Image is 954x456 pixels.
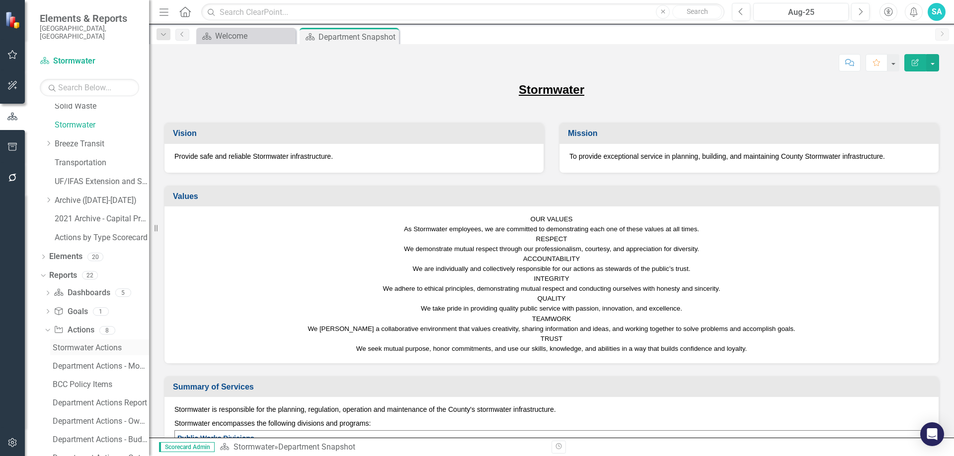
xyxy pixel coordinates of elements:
p: To provide exceptional service in planning, building, and maintaining County Stormwater infrastru... [569,151,929,161]
p: Stormwater is responsible for the planning, regulation, operation and maintenance of the County's... [174,404,929,416]
a: Department Actions - Budget Report [50,431,149,447]
div: 8 [99,326,115,334]
h3: Vision [173,129,539,138]
span: We demonstrate mutual respect through our professionalism, courtesy, and appreciation for diversity. [404,245,699,253]
a: Reports [49,270,77,281]
strong: Public Works Divisions [177,434,254,442]
a: Stormwater [55,120,149,131]
div: Department Actions - Budget Report [53,435,149,444]
button: Search [672,5,722,19]
a: Dashboards [54,287,110,299]
a: UF/IFAS Extension and Sustainability [55,176,149,188]
div: Welcome [215,30,293,42]
div: Department Snapshot [278,442,355,452]
span: ACCOUNTABILITY [523,255,580,262]
a: Breeze Transit [55,138,149,150]
div: Aug-25 [757,6,845,18]
a: Actions [54,325,94,336]
a: Goals [54,306,87,318]
span: RESPECT [536,235,567,243]
div: Department Actions Report [53,398,149,407]
div: BCC Policy Items [53,380,149,389]
div: » [220,442,544,453]
input: Search Below... [40,79,139,96]
span: TEAMWORK [532,315,571,323]
div: Department Snapshot [318,31,397,43]
div: Stormwater Actions [53,343,149,352]
span: We [PERSON_NAME] a collaborative environment that values creativity, sharing information and idea... [308,325,795,332]
span: Elements & Reports [40,12,139,24]
a: Stormwater [40,56,139,67]
button: Aug-25 [753,3,849,21]
input: Search ClearPoint... [201,3,724,21]
span: We adhere to ethical principles, demonstrating mutual respect and conducting ourselves with hones... [383,285,720,292]
div: 5 [115,289,131,297]
img: ClearPoint Strategy [5,11,22,29]
a: Solid Waste [55,101,149,112]
u: Stormwater [519,83,584,96]
span: As Stormwater employees, we are committed to demonstrating each one of these values at all times. [404,225,699,233]
div: Department Actions - Monthly Updates (PW SPC) [53,362,149,371]
span: OUR VALUES [531,215,573,223]
a: Welcome [199,30,293,42]
h3: Values [173,192,934,201]
h3: Mission [568,129,934,138]
a: Stormwater [234,442,274,452]
p: Stormwater encompasses the following divisions and programs: [174,416,929,430]
button: SA [928,3,946,21]
span: TRUST [541,335,562,342]
a: BCC Policy Items [50,376,149,392]
a: Elements [49,251,82,262]
span: We are individually and collectively responsible for our actions as stewards of the public’s trust. [413,265,691,272]
a: Archive ([DATE]-[DATE]) [55,195,149,206]
a: Department Actions - Monthly Updates (PW SPC) [50,358,149,374]
div: 20 [87,253,103,261]
div: 22 [82,271,98,280]
a: 2021 Archive - Capital Projects [55,213,149,225]
span: INTEGRITY [534,275,569,282]
span: QUALITY [537,295,565,302]
a: Actions by Type Scorecard [55,232,149,244]
div: Department Actions - Owners and Collaborators [53,417,149,426]
a: Stormwater Actions [50,339,149,355]
span: We seek mutual purpose, honor commitments, and use our skills, knowledge, and abilities in a way ... [356,345,747,352]
p: Provide safe and reliable Stormwater infrastructure. [174,151,534,161]
a: Department Actions Report [50,394,149,410]
h3: Summary of Services [173,383,934,391]
span: We take pride in providing quality public service with passion, innovation, and excellence. [421,305,682,312]
div: 1 [93,307,109,316]
span: Search [687,7,708,15]
small: [GEOGRAPHIC_DATA], [GEOGRAPHIC_DATA] [40,24,139,41]
a: Transportation [55,157,149,169]
div: Open Intercom Messenger [920,422,944,446]
span: Scorecard Admin [159,442,215,452]
a: Department Actions - Owners and Collaborators [50,413,149,429]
